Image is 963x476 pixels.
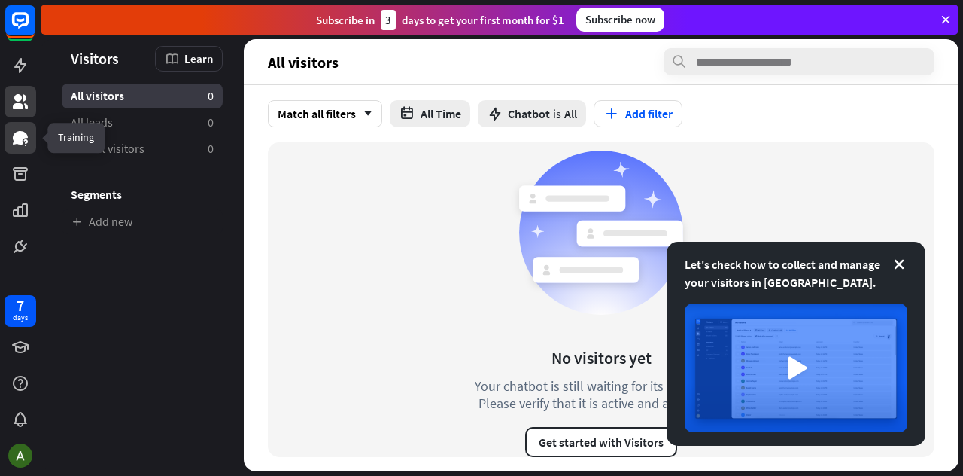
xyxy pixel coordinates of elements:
button: Open LiveChat chat widget [12,6,57,51]
a: 7 days [5,295,36,327]
div: No visitors yet [551,347,652,368]
span: All visitors [71,88,124,104]
span: All visitors [268,53,339,71]
span: Visitors [71,50,119,67]
span: All leads [71,114,113,130]
button: Add filter [594,100,682,127]
aside: 0 [208,88,214,104]
aside: 0 [208,114,214,130]
div: Subscribe in days to get your first month for $1 [316,10,564,30]
div: days [13,313,28,323]
a: Recent visitors 0 [62,136,223,161]
span: All [564,106,577,121]
a: Add new [62,209,223,234]
button: All Time [390,100,470,127]
span: is [553,106,561,121]
span: Chatbot [508,106,550,121]
img: image [685,304,907,432]
h3: Segments [62,187,223,202]
div: 3 [381,10,396,30]
div: Let's check how to collect and manage your visitors in [GEOGRAPHIC_DATA]. [685,255,907,291]
div: Subscribe now [576,8,664,32]
div: 7 [17,299,24,313]
i: arrow_down [356,109,372,118]
span: Learn [184,51,213,66]
aside: 0 [208,141,214,157]
div: Match all filters [268,100,382,127]
div: Your chatbot is still waiting for its first visitor. Please verify that it is active and accessible. [447,377,755,412]
button: Get started with Visitors [525,427,677,457]
a: All leads 0 [62,110,223,135]
span: Recent visitors [71,141,144,157]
